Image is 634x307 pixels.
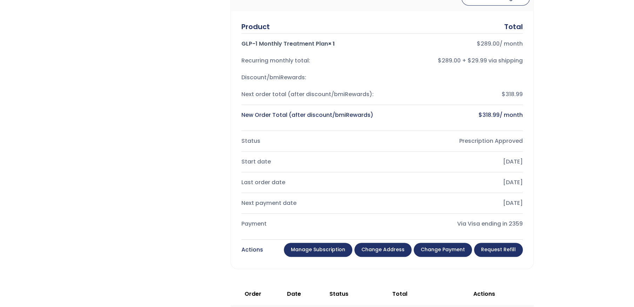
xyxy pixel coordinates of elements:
[479,111,482,119] span: $
[241,73,376,82] div: Discount/bmiRewards:
[241,136,376,146] div: Status
[388,219,523,229] div: Via Visa ending in 2359
[388,56,523,66] div: $289.00 + $29.99 via shipping
[479,111,500,119] bdi: 318.99
[245,290,261,298] span: Order
[241,22,270,32] div: Product
[241,89,376,99] div: Next order total (after discount/bmiRewards):
[388,39,523,49] div: / month
[474,243,523,257] a: Request Refill
[392,290,407,298] span: Total
[388,198,523,208] div: [DATE]
[477,40,500,48] bdi: 289.00
[388,136,523,146] div: Prescription Approved
[241,110,376,120] div: New Order Total (after discount/bmiRewards)
[287,290,301,298] span: Date
[241,39,376,49] div: GLP-1 Monthly Treatment Plan
[241,178,376,187] div: Last order date
[328,40,335,48] strong: × 1
[388,110,523,120] div: / month
[388,89,523,99] div: $318.99
[414,243,472,257] a: Change payment
[388,178,523,187] div: [DATE]
[241,219,376,229] div: Payment
[388,157,523,167] div: [DATE]
[504,22,523,32] div: Total
[241,157,376,167] div: Start date
[284,243,352,257] a: Manage Subscription
[241,198,376,208] div: Next payment date
[354,243,412,257] a: Change address
[241,245,263,255] div: Actions
[473,290,495,298] span: Actions
[329,290,348,298] span: Status
[477,40,481,48] span: $
[241,56,376,66] div: Recurring monthly total:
